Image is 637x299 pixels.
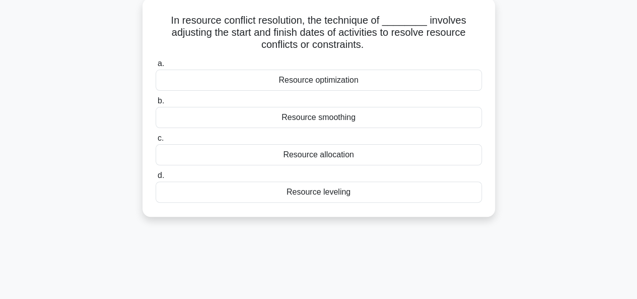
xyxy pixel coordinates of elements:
span: c. [158,134,164,142]
div: Resource smoothing [156,107,482,128]
span: b. [158,96,164,105]
h5: In resource conflict resolution, the technique of ________ involves adjusting the start and finis... [155,14,483,51]
div: Resource allocation [156,144,482,165]
div: Resource leveling [156,182,482,203]
span: d. [158,171,164,180]
span: a. [158,59,164,68]
div: Resource optimization [156,70,482,91]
